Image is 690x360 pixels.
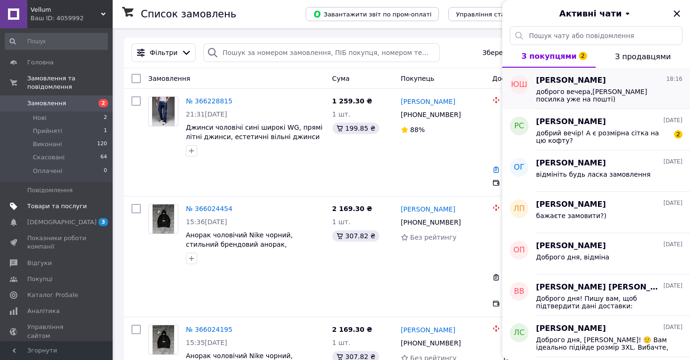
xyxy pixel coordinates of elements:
a: Фото товару [148,204,178,234]
a: Фото товару [148,96,178,126]
button: Активні чати [529,8,664,20]
a: № 366024195 [186,326,232,333]
span: 2 [104,114,107,122]
span: 0 [104,167,107,175]
span: [PERSON_NAME] [536,117,606,127]
span: Збережені фільтри: [483,48,551,57]
img: Фото товару [153,204,175,234]
button: ЮШ[PERSON_NAME]18:16доброго вечера,[PERSON_NAME] посилка уже на пошті) [502,68,690,109]
span: 1 шт. [332,110,351,118]
span: Замовлення та повідомлення [27,74,113,91]
span: [PERSON_NAME] [536,323,606,334]
button: ОП[PERSON_NAME][DATE]Доброго дня, відміна [502,233,690,274]
button: Завантажити звіт по пром-оплаті [306,7,439,21]
span: 2 [674,130,682,139]
span: бажаєте замовити?) [536,212,606,219]
span: ОП [514,245,525,256]
span: [PERSON_NAME] [536,158,606,169]
span: ВВ [514,286,524,297]
a: Джинси чоловічі сині широкі WG, прямі літні джинси, естетичні вільні джинси труби, зручні базові ... [186,124,322,159]
span: Аналітика [27,307,60,315]
a: [PERSON_NAME] [401,204,455,214]
span: 15:36[DATE] [186,218,227,226]
span: ЛС [514,328,524,338]
span: З покупцями [521,52,577,61]
span: [DEMOGRAPHIC_DATA] [27,218,97,227]
button: ЛП[PERSON_NAME][DATE]бажаєте замовити?) [502,192,690,233]
span: Виконані [33,140,62,149]
input: Пошук [5,33,108,50]
span: 2 169.30 ₴ [332,205,373,212]
span: [PERSON_NAME] [536,199,606,210]
span: [PERSON_NAME] [536,75,606,86]
span: 64 [100,153,107,162]
span: 2 [579,52,587,60]
span: доброго вечера,[PERSON_NAME] посилка уже на пошті) [536,88,669,103]
span: [PERSON_NAME] [536,241,606,251]
div: 307.82 ₴ [332,230,379,242]
span: [PERSON_NAME] [PERSON_NAME] [536,282,661,293]
span: Товари та послуги [27,202,87,211]
button: ОГ[PERSON_NAME][DATE]відмініть будь ласка замовлення [502,150,690,192]
div: 199.85 ₴ [332,123,379,134]
span: З продавцями [615,52,671,61]
button: ЛС[PERSON_NAME][DATE]Доброго дня, [PERSON_NAME]! 🙂 Вам ідеально підійде розмір 3ХL. Вибачте, що в... [502,316,690,357]
div: Ваш ID: 4059992 [31,14,113,23]
span: Каталог ProSale [27,291,78,299]
button: Закрити [671,8,682,19]
span: Замовлення [148,75,190,82]
span: Завантажити звіт по пром-оплаті [313,10,431,18]
div: [PHONE_NUMBER] [399,337,463,350]
span: Фільтри [150,48,177,57]
span: Головна [27,58,54,67]
div: [PHONE_NUMBER] [399,216,463,229]
span: Показники роботи компанії [27,234,87,251]
span: добрий вечір! А є розмірна сітка на цю кофту? [536,129,669,144]
span: Скасовані [33,153,65,162]
span: Доброго дня, [PERSON_NAME]! 🙂 Вам ідеально підійде розмір 3ХL. Вибачте, що вчора не відповіли — б... [536,336,669,351]
span: [DATE] [663,323,682,331]
span: [DATE] [663,282,682,290]
span: 120 [97,140,107,149]
span: ЛП [514,203,525,214]
span: 1 шт. [332,218,351,226]
button: Управління статусами [448,7,535,21]
span: Покупець [401,75,434,82]
span: 2 169.30 ₴ [332,326,373,333]
span: 88% [410,126,425,133]
span: 18:16 [666,75,682,83]
span: Повідомлення [27,186,73,195]
a: № 366024454 [186,205,232,212]
span: Доставка та оплата [492,75,561,82]
button: З продавцями [596,45,690,68]
span: Нові [33,114,46,122]
img: Фото товару [152,97,175,126]
a: № 366228815 [186,97,232,105]
span: Прийняті [33,127,62,135]
input: Пошук чату або повідомлення [510,26,682,45]
span: РС [514,121,524,132]
button: ВВ[PERSON_NAME] [PERSON_NAME][DATE]Доброго дня! Пишу вам, щоб підтвердити дані доставки: [PERSON_... [502,274,690,316]
button: З покупцями2 [502,45,596,68]
span: [DATE] [663,199,682,207]
a: Фото товару [148,325,178,355]
span: Управління статусами [456,11,528,18]
span: відмініть будь ласка замовлення [536,171,651,178]
span: Анорак чоловічий Nike чорний, стильний брендовий анорак, помолодяна чоловіча куртка найк, тонкий ... [186,231,307,276]
span: 15:35[DATE] [186,339,227,346]
a: [PERSON_NAME] [401,325,455,335]
span: Без рейтингу [410,234,457,241]
span: [DATE] [663,241,682,249]
span: Оплачені [33,167,62,175]
span: Доброго дня! Пишу вам, щоб підтвердити дані доставки: [PERSON_NAME] [PERSON_NAME] [PHONE_NUMBER] ... [536,295,669,310]
span: 1 [104,127,107,135]
span: [DATE] [663,158,682,166]
span: 21:31[DATE] [186,110,227,118]
span: Покупці [27,275,53,283]
div: [PHONE_NUMBER] [399,108,463,121]
span: ЮШ [511,79,527,90]
span: Замовлення [27,99,66,108]
img: Фото товару [153,325,175,354]
h1: Список замовлень [141,8,236,20]
span: Vellum [31,6,101,14]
